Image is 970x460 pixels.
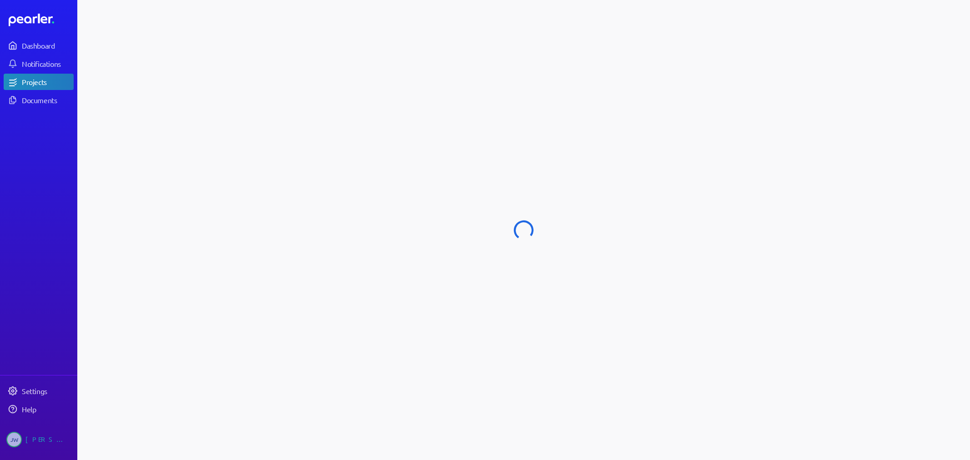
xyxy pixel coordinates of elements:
a: Projects [4,74,74,90]
a: Settings [4,383,74,399]
a: Documents [4,92,74,108]
a: JW[PERSON_NAME] [4,428,74,451]
div: [PERSON_NAME] [25,432,71,447]
div: Notifications [22,59,73,68]
a: Dashboard [4,37,74,54]
a: Help [4,401,74,417]
div: Help [22,405,73,414]
a: Notifications [4,55,74,72]
a: Dashboard [9,14,74,26]
div: Settings [22,386,73,395]
div: Documents [22,95,73,105]
span: Jeremy Williams [6,432,22,447]
div: Projects [22,77,73,86]
div: Dashboard [22,41,73,50]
